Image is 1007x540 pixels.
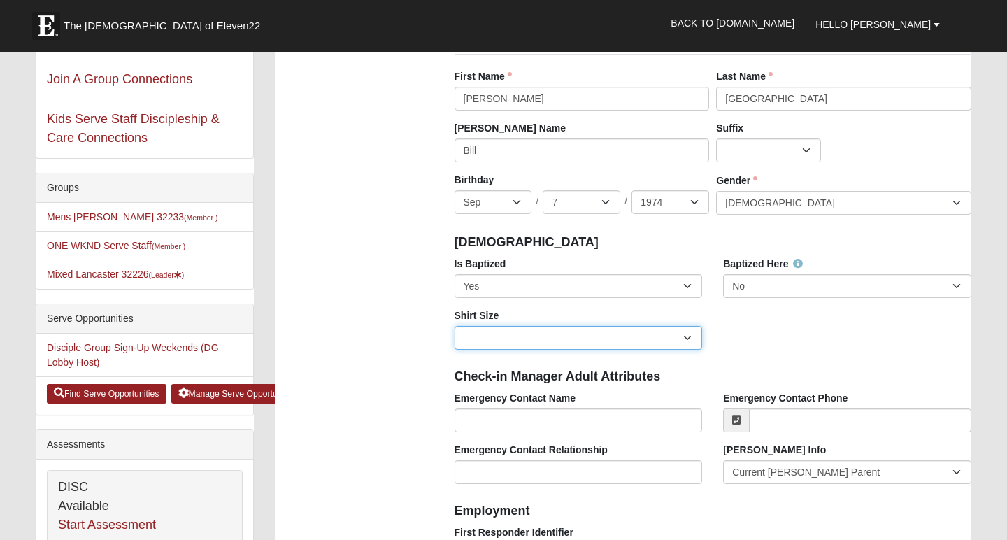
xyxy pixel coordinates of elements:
label: [PERSON_NAME] Info [723,443,826,457]
a: Kids Serve Staff Discipleship & Care Connections [47,112,220,145]
div: Serve Opportunities [36,304,253,334]
a: Start Assessment [58,518,156,532]
span: / [536,194,538,209]
h4: Check-in Manager Adult Attributes [455,369,972,385]
a: Find Serve Opportunities [47,384,166,404]
label: Shirt Size [455,308,499,322]
label: Last Name [716,69,773,83]
label: Baptized Here [723,257,802,271]
div: Groups [36,173,253,203]
label: Emergency Contact Relationship [455,443,608,457]
label: First Name [455,69,512,83]
label: First Responder Identifier [455,525,573,539]
label: Birthday [455,173,494,187]
a: Join A Group Connections [47,72,192,86]
small: (Leader ) [149,271,185,279]
a: Manage Serve Opportunities [171,384,305,404]
a: The [DEMOGRAPHIC_DATA] of Eleven22 [25,5,305,40]
label: Is Baptized [455,257,506,271]
label: Suffix [716,121,743,135]
small: (Member ) [184,213,217,222]
div: Assessments [36,430,253,460]
a: ONE WKND Serve Staff(Member ) [47,240,185,251]
label: Emergency Contact Phone [723,391,848,405]
img: Eleven22 logo [32,12,60,40]
a: Back to [DOMAIN_NAME] [660,6,805,41]
h4: [DEMOGRAPHIC_DATA] [455,235,972,250]
span: The [DEMOGRAPHIC_DATA] of Eleven22 [64,19,260,33]
span: Hello [PERSON_NAME] [815,19,931,30]
span: / [624,194,627,209]
a: Mens [PERSON_NAME] 32233(Member ) [47,211,218,222]
a: Mixed Lancaster 32226(Leader) [47,269,184,280]
h4: Employment [455,504,972,519]
a: Disciple Group Sign-Up Weekends (DG Lobby Host) [47,342,219,368]
label: Emergency Contact Name [455,391,576,405]
label: Gender [716,173,757,187]
a: Hello [PERSON_NAME] [805,7,950,42]
label: [PERSON_NAME] Name [455,121,566,135]
small: (Member ) [152,242,185,250]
